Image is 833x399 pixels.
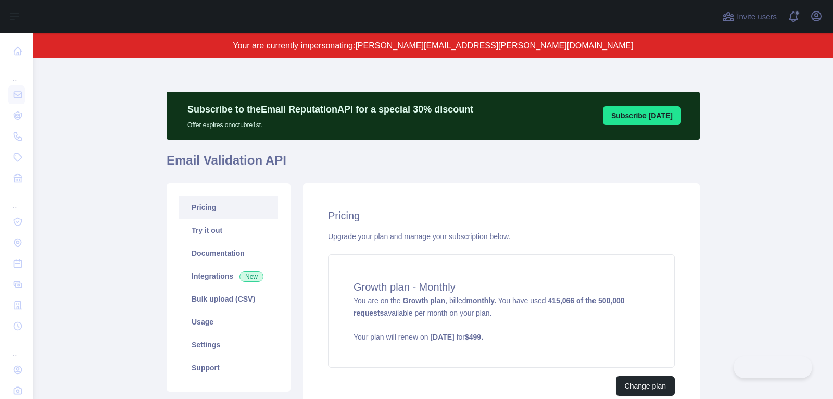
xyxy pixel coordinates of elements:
[430,333,454,341] strong: [DATE]
[354,296,625,317] strong: 415,066 of the 500,000 requests
[239,271,263,282] span: New
[355,41,633,50] span: [PERSON_NAME][EMAIL_ADDRESS][PERSON_NAME][DOMAIN_NAME]
[233,41,355,50] span: Your are currently impersonating:
[466,296,496,305] strong: monthly.
[179,288,278,310] a: Bulk upload (CSV)
[354,280,649,294] h4: Growth plan - Monthly
[8,190,25,210] div: ...
[179,196,278,219] a: Pricing
[187,117,473,129] p: Offer expires on octubre 1st.
[465,333,483,341] strong: $ 499 .
[179,242,278,265] a: Documentation
[187,102,473,117] p: Subscribe to the Email Reputation API for a special 30 % discount
[616,376,675,396] button: Change plan
[179,219,278,242] a: Try it out
[734,356,812,378] iframe: Toggle Customer Support
[8,63,25,83] div: ...
[328,208,675,223] h2: Pricing
[179,310,278,333] a: Usage
[8,338,25,358] div: ...
[179,333,278,356] a: Settings
[603,106,681,125] button: Subscribe [DATE]
[179,356,278,379] a: Support
[354,332,649,342] p: Your plan will renew on for
[402,296,445,305] strong: Growth plan
[720,8,779,25] button: Invite users
[328,231,675,242] div: Upgrade your plan and manage your subscription below.
[354,296,649,342] span: You are on the , billed You have used available per month on your plan.
[179,265,278,288] a: Integrations New
[167,152,700,177] h1: Email Validation API
[737,11,777,23] span: Invite users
